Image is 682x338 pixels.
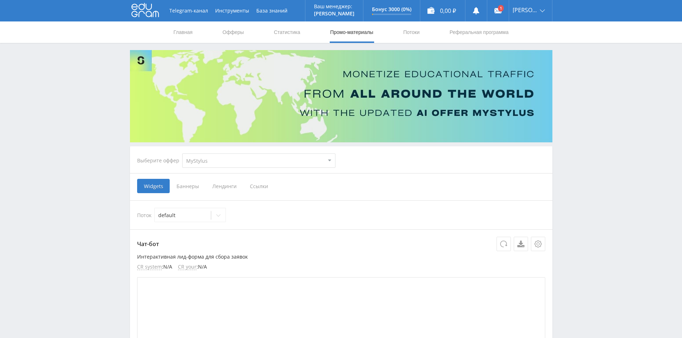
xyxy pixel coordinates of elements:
[137,179,170,193] span: Widgets
[329,21,374,43] a: Промо-материалы
[137,264,172,270] li: : N/A
[130,50,552,142] img: Banner
[314,4,354,9] p: Ваш менеджер:
[170,179,205,193] span: Баннеры
[137,237,545,251] p: Чат-бот
[205,179,243,193] span: Лендинги
[449,21,509,43] a: Реферальная программа
[243,179,275,193] span: Ссылки
[137,158,182,163] div: Выберите оффер
[137,254,545,260] p: Интерактивная лид-форма для сбора заявок
[513,7,538,13] span: [PERSON_NAME]
[514,237,528,251] a: Скачать
[372,6,411,12] p: Бонус 3000 (0%)
[531,237,545,251] button: Настройки
[137,264,162,270] span: CR system
[222,21,245,43] a: Офферы
[273,21,301,43] a: Статистика
[402,21,420,43] a: Потоки
[178,264,197,270] span: CR your
[497,237,511,251] button: Обновить
[178,264,207,270] li: : N/A
[173,21,193,43] a: Главная
[314,11,354,16] p: [PERSON_NAME]
[137,208,545,222] div: Поток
